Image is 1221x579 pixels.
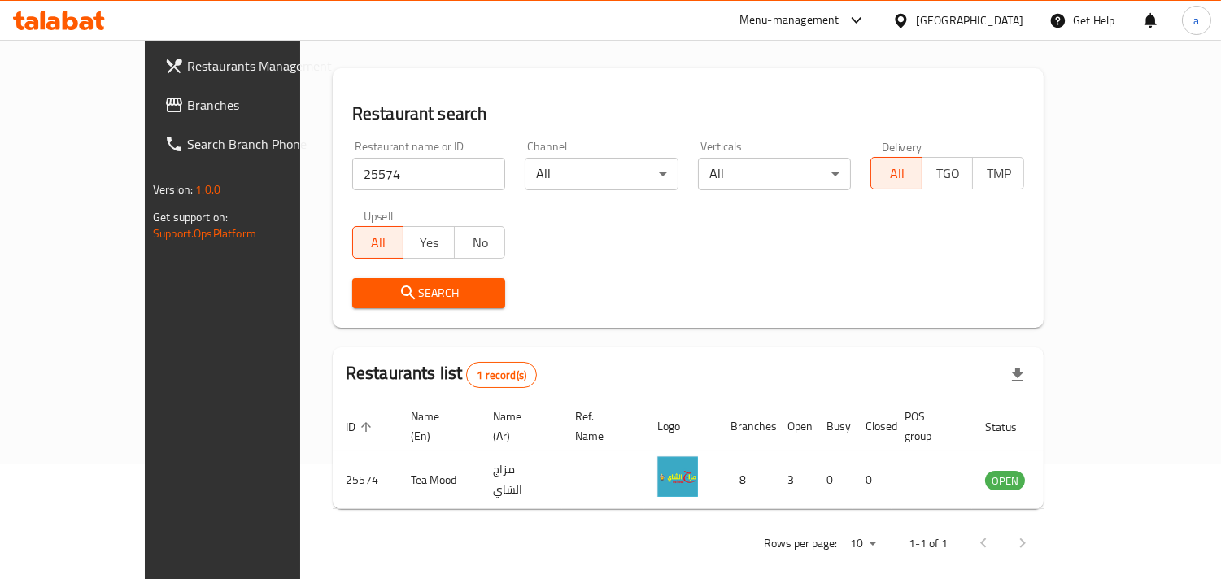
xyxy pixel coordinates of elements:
label: Delivery [882,141,922,152]
h2: Restaurant search [352,102,1024,126]
h2: Restaurants list [346,361,537,388]
a: Branches [151,85,349,124]
p: 1-1 of 1 [909,533,948,554]
td: Tea Mood [398,451,480,509]
span: Search Branch Phone [187,134,336,154]
button: No [454,226,506,259]
span: 1 record(s) [467,368,536,383]
a: Search Branch Phone [151,124,349,163]
span: Ref. Name [575,407,625,446]
span: Get support on: [153,207,228,228]
span: All [360,231,398,255]
div: All [698,158,852,190]
button: Search [352,278,506,308]
button: All [352,226,404,259]
span: OPEN [985,472,1025,490]
td: 3 [774,451,813,509]
span: TGO [929,162,967,185]
p: Rows per page: [764,533,837,554]
th: Closed [853,402,892,451]
label: Upsell [364,210,394,221]
th: Logo [644,402,717,451]
span: Version: [153,179,193,200]
span: ID [346,417,377,437]
th: Busy [813,402,853,451]
span: Restaurants Management [187,56,336,76]
span: Status [985,417,1038,437]
span: Name (Ar) [493,407,543,446]
div: All [525,158,678,190]
span: 1.0.0 [195,179,220,200]
a: Support.OpsPlatform [153,223,256,244]
span: Name (En) [411,407,460,446]
div: OPEN [985,471,1025,490]
span: No [461,231,499,255]
th: Open [774,402,813,451]
td: 0 [813,451,853,509]
span: TMP [979,162,1018,185]
button: Yes [403,226,455,259]
span: Search [365,283,493,303]
div: Rows per page: [844,532,883,556]
td: 8 [717,451,774,509]
div: Total records count [466,362,537,388]
th: Branches [717,402,774,451]
td: 25574 [333,451,398,509]
div: [GEOGRAPHIC_DATA] [916,11,1023,29]
img: Tea Mood [657,456,698,497]
span: Yes [410,231,448,255]
div: Export file [998,355,1037,394]
span: POS group [905,407,953,446]
td: مزاج الشاي [480,451,562,509]
button: TMP [972,157,1024,189]
input: Search for restaurant name or ID.. [352,158,506,190]
td: 0 [853,451,892,509]
table: enhanced table [333,402,1114,509]
button: All [870,157,922,189]
button: TGO [922,157,974,189]
a: Restaurants Management [151,46,349,85]
span: a [1193,11,1199,29]
span: Branches [187,95,336,115]
div: Menu-management [739,11,839,30]
span: All [878,162,916,185]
